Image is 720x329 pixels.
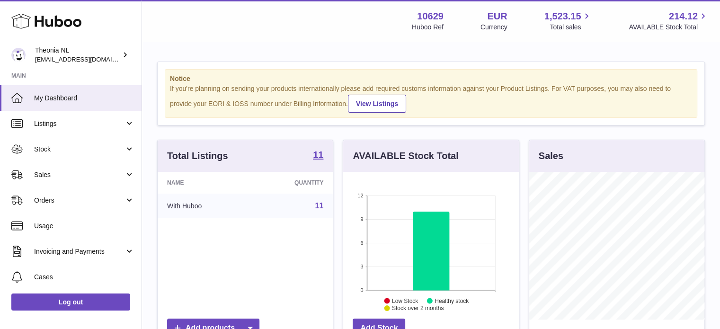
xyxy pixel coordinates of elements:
[167,150,228,162] h3: Total Listings
[34,247,124,256] span: Invoicing and Payments
[315,202,324,210] a: 11
[480,23,507,32] div: Currency
[34,196,124,205] span: Orders
[629,10,709,32] a: 214.12 AVAILABLE Stock Total
[313,150,323,160] strong: 11
[358,193,364,198] text: 12
[392,297,418,304] text: Low Stock
[35,55,139,63] span: [EMAIL_ADDRESS][DOMAIN_NAME]
[392,305,444,311] text: Stock over 2 months
[34,94,134,103] span: My Dashboard
[250,172,333,194] th: Quantity
[361,264,364,269] text: 3
[170,74,692,83] strong: Notice
[34,273,134,282] span: Cases
[11,293,130,311] a: Log out
[34,145,124,154] span: Stock
[539,150,563,162] h3: Sales
[487,10,507,23] strong: EUR
[629,23,709,32] span: AVAILABLE Stock Total
[11,48,26,62] img: info@wholesomegoods.eu
[669,10,698,23] span: 214.12
[412,23,444,32] div: Huboo Ref
[34,119,124,128] span: Listings
[361,240,364,246] text: 6
[348,95,406,113] a: View Listings
[34,170,124,179] span: Sales
[544,10,592,32] a: 1,523.15 Total sales
[170,84,692,113] div: If you're planning on sending your products internationally please add required customs informati...
[361,287,364,293] text: 0
[417,10,444,23] strong: 10629
[361,216,364,222] text: 9
[544,10,581,23] span: 1,523.15
[313,150,323,161] a: 11
[158,194,250,218] td: With Huboo
[550,23,592,32] span: Total sales
[35,46,120,64] div: Theonia NL
[158,172,250,194] th: Name
[435,297,469,304] text: Healthy stock
[34,222,134,231] span: Usage
[353,150,458,162] h3: AVAILABLE Stock Total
